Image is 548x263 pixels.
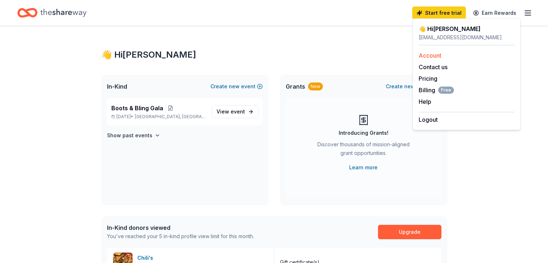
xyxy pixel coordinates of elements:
button: Help [419,97,431,106]
span: Boots & Bling Gala [111,104,163,112]
div: Introducing Grants! [339,129,388,137]
button: Show past events [107,131,160,140]
span: new [229,82,240,91]
button: BillingFree [419,86,454,94]
a: Pricing [419,75,437,82]
div: Chili's [137,254,156,262]
a: Account [419,52,441,59]
span: Free [438,86,454,94]
button: Createnewevent [210,82,263,91]
div: In-Kind donors viewed [107,223,254,232]
span: Grants [286,82,305,91]
button: Contact us [419,63,447,71]
h4: Show past events [107,131,152,140]
a: Learn more [349,163,378,172]
span: [GEOGRAPHIC_DATA], [GEOGRAPHIC_DATA] [135,114,206,120]
div: Discover thousands of mission-aligned grant opportunities. [315,140,413,160]
a: Earn Rewards [469,6,521,19]
button: Logout [419,115,438,124]
span: new [404,82,415,91]
div: You've reached your 5 in-kind profile view limit for this month. [107,232,254,241]
a: Home [17,4,86,21]
span: View [217,107,245,116]
a: Start free trial [412,6,466,19]
a: Upgrade [378,225,441,239]
button: Createnewproject [386,82,441,91]
span: Billing [419,86,454,94]
div: New [308,83,323,90]
span: In-Kind [107,82,127,91]
div: [EMAIL_ADDRESS][DOMAIN_NAME] [419,33,514,42]
p: [DATE] • [111,114,206,120]
div: 👋 Hi [PERSON_NAME] [419,24,514,33]
a: View event [212,105,258,118]
div: 👋 Hi [PERSON_NAME] [101,49,447,61]
span: event [231,108,245,115]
